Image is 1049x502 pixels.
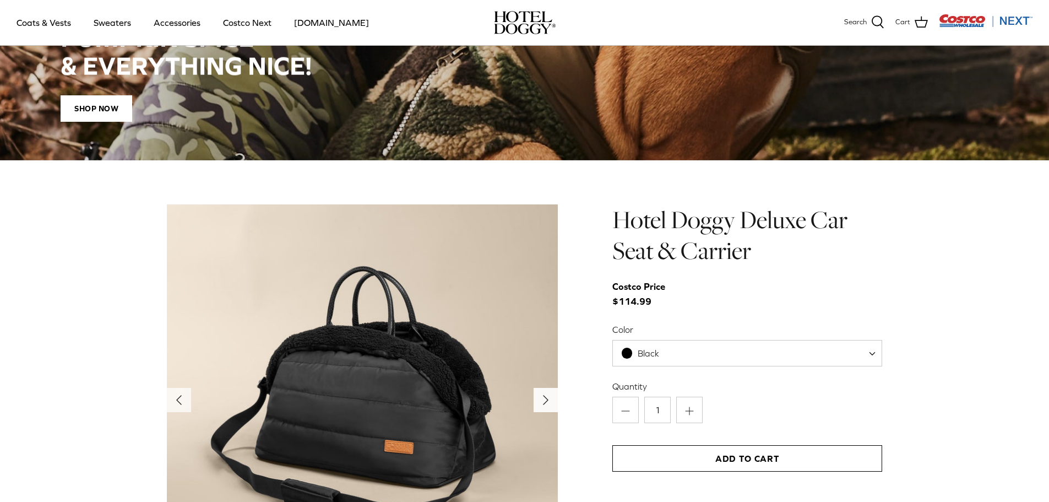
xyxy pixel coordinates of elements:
[494,11,556,34] a: hoteldoggy.com hoteldoggycom
[612,380,882,392] label: Quantity
[612,340,882,366] span: Black
[612,279,665,294] div: Costco Price
[613,348,681,359] span: Black
[644,397,671,423] input: Quantity
[213,4,281,41] a: Costco Next
[844,15,884,30] a: Search
[612,279,676,309] span: $114.99
[844,17,867,28] span: Search
[61,95,132,122] span: SHOP NOW
[939,21,1032,29] a: Visit Costco Next
[612,445,882,472] button: Add to Cart
[61,24,988,80] h2: PUMPKIN SPICE & EVERYTHING NICE!
[144,4,210,41] a: Accessories
[167,388,191,412] button: Previous
[494,11,556,34] img: hoteldoggycom
[612,323,882,336] label: Color
[612,204,882,267] h1: Hotel Doggy Deluxe Car Seat & Carrier
[84,4,141,41] a: Sweaters
[939,14,1032,28] img: Costco Next
[638,348,659,358] span: Black
[7,4,81,41] a: Coats & Vests
[284,4,379,41] a: [DOMAIN_NAME]
[895,15,928,30] a: Cart
[895,17,910,28] span: Cart
[534,388,558,412] button: Next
